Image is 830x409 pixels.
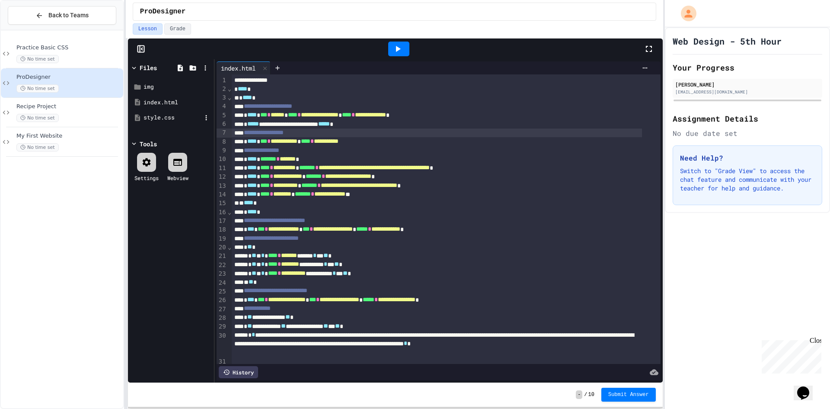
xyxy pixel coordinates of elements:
div: 28 [217,314,227,322]
span: / [584,391,587,398]
div: 31 [217,357,227,366]
div: My Account [672,3,699,23]
div: 16 [217,208,227,217]
div: Webview [167,174,188,182]
div: 22 [217,261,227,270]
span: Submit Answer [608,391,649,398]
div: index.html [144,98,211,107]
div: style.css [144,113,201,122]
h2: Assignment Details [673,113,822,125]
div: Chat with us now!Close [3,3,60,55]
span: No time set [16,84,59,93]
div: 9 [217,146,227,155]
div: 14 [217,190,227,199]
div: 27 [217,305,227,314]
span: ProDesigner [140,6,186,17]
button: Back to Teams [8,6,116,25]
span: ProDesigner [16,74,121,81]
div: 8 [217,138,227,146]
h1: Web Design - 5th Hour [673,35,782,47]
span: No time set [16,55,59,63]
div: 20 [217,243,227,252]
div: 7 [217,129,227,137]
iframe: chat widget [758,337,821,374]
h3: Need Help? [680,153,815,163]
div: Tools [140,139,157,148]
div: img [144,83,211,91]
div: 25 [217,287,227,296]
span: - [576,390,582,399]
div: 30 [217,332,227,357]
div: 29 [217,322,227,331]
div: 4 [217,102,227,111]
div: [EMAIL_ADDRESS][DOMAIN_NAME] [675,89,820,95]
div: 17 [217,217,227,225]
span: Fold line [227,94,232,101]
button: Grade [164,23,191,35]
div: 2 [217,85,227,93]
div: 21 [217,252,227,261]
h2: Your Progress [673,61,822,74]
div: 3 [217,93,227,102]
div: 5 [217,111,227,120]
button: Submit Answer [601,388,656,402]
div: 6 [217,120,227,129]
span: Back to Teams [48,11,89,20]
div: 23 [217,270,227,278]
div: index.html [217,61,271,74]
div: 18 [217,225,227,234]
button: Lesson [133,23,163,35]
div: 24 [217,279,227,287]
div: 12 [217,173,227,181]
span: Fold line [227,85,232,92]
div: 19 [217,235,227,243]
iframe: chat widget [794,374,821,400]
span: No time set [16,114,59,122]
div: History [219,366,258,378]
div: 15 [217,199,227,208]
span: My First Website [16,132,121,140]
div: Files [140,63,157,72]
span: Fold line [227,244,232,251]
div: 1 [217,76,227,85]
div: No due date set [673,128,822,138]
span: Recipe Project [16,103,121,110]
span: Practice Basic CSS [16,44,121,52]
div: 10 [217,155,227,164]
div: [PERSON_NAME] [675,81,820,88]
span: No time set [16,143,59,151]
div: Settings [134,174,159,182]
div: 13 [217,182,227,190]
span: 10 [588,391,594,398]
div: 26 [217,296,227,305]
p: Switch to "Grade View" to access the chat feature and communicate with your teacher for help and ... [680,167,815,193]
span: Fold line [227,209,232,216]
div: index.html [217,64,260,73]
div: 11 [217,164,227,173]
